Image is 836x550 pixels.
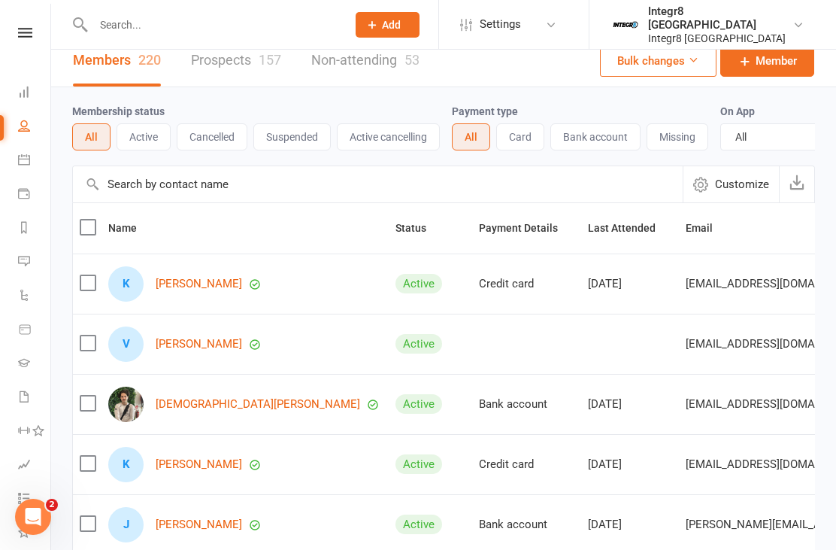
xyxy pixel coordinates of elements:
[588,222,672,234] span: Last Attended
[395,454,442,474] div: Active
[600,45,716,77] button: Bulk changes
[382,19,401,31] span: Add
[72,123,111,150] button: All
[15,499,51,535] iframe: Intercom live chat
[311,35,420,87] a: Non-attending53
[108,222,153,234] span: Name
[156,278,242,290] a: [PERSON_NAME]
[395,222,443,234] span: Status
[479,219,574,237] button: Payment Details
[395,274,442,293] div: Active
[108,219,153,237] button: Name
[108,266,144,302] div: Koby
[720,105,755,117] label: On App
[108,327,144,362] div: Val
[756,52,797,70] span: Member
[18,144,52,178] a: Calendar
[588,219,672,237] button: Last Attended
[395,219,443,237] button: Status
[715,175,769,193] span: Customize
[404,52,420,68] div: 53
[648,5,792,32] div: Integr8 [GEOGRAPHIC_DATA]
[720,45,814,77] a: Member
[480,8,521,41] span: Settings
[588,278,672,290] div: [DATE]
[191,35,281,87] a: Prospects157
[479,278,574,290] div: Credit card
[479,222,574,234] span: Payment Details
[452,105,518,117] label: Payment type
[177,123,247,150] button: Cancelled
[550,123,641,150] button: Bank account
[452,123,490,150] button: All
[73,166,683,202] input: Search by contact name
[686,219,729,237] button: Email
[648,32,792,45] div: Integr8 [GEOGRAPHIC_DATA]
[647,123,708,150] button: Missing
[46,499,58,511] span: 2
[356,12,420,38] button: Add
[588,458,672,471] div: [DATE]
[479,518,574,531] div: Bank account
[686,222,729,234] span: Email
[156,338,242,351] a: [PERSON_NAME]
[117,123,171,150] button: Active
[156,398,360,411] a: [DEMOGRAPHIC_DATA][PERSON_NAME]
[337,123,440,150] button: Active cancelling
[156,518,242,531] a: [PERSON_NAME]
[588,518,672,531] div: [DATE]
[479,458,574,471] div: Credit card
[18,178,52,212] a: Payments
[73,35,161,87] a: Members220
[479,398,574,411] div: Bank account
[683,166,779,202] button: Customize
[156,458,242,471] a: [PERSON_NAME]
[108,387,144,422] img: Christian
[138,52,161,68] div: 220
[496,123,544,150] button: Card
[395,394,442,414] div: Active
[18,449,52,483] a: Assessments
[395,515,442,534] div: Active
[18,314,52,348] a: Product Sales
[18,212,52,246] a: Reports
[395,334,442,354] div: Active
[108,447,144,482] div: Kingston
[588,398,672,411] div: [DATE]
[89,14,336,35] input: Search...
[108,507,144,542] div: James
[18,111,52,144] a: People
[253,123,331,150] button: Suspended
[610,10,641,40] img: thumb_image1744271085.png
[259,52,281,68] div: 157
[18,77,52,111] a: Dashboard
[72,105,165,117] label: Membership status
